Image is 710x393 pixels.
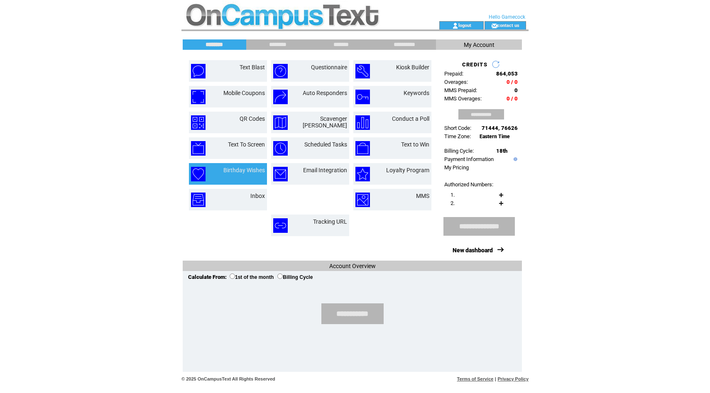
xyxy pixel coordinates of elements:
img: qr-codes.png [191,115,206,130]
span: My Account [464,41,495,48]
img: contact_us_icon.gif [491,22,497,29]
span: Authorized Numbers: [444,181,493,188]
span: MMS Prepaid: [444,87,477,93]
a: Keywords [404,90,429,96]
img: conduct-a-poll.png [355,115,370,130]
a: Email Integration [303,167,347,173]
a: contact us [497,22,519,28]
span: 71444, 76626 [482,125,518,131]
input: 1st of the month [230,273,235,279]
span: Billing Cycle: [444,148,474,154]
label: Billing Cycle [277,274,313,280]
a: Auto Responders [303,90,347,96]
img: scavenger-hunt.png [273,115,288,130]
a: Payment Information [444,156,494,162]
a: MMS [416,193,429,199]
span: 864,053 [496,71,518,77]
a: Text Blast [240,64,265,71]
a: Inbox [250,193,265,199]
a: Loyalty Program [386,167,429,173]
img: scheduled-tasks.png [273,141,288,156]
a: logout [458,22,471,28]
img: birthday-wishes.png [191,167,206,181]
input: Billing Cycle [277,273,283,279]
span: Account Overview [329,263,376,269]
span: 2. [450,200,455,206]
img: help.gif [512,157,517,161]
a: Scavenger [PERSON_NAME] [303,115,347,129]
label: 1st of the month [230,274,274,280]
img: keywords.png [355,90,370,104]
a: Text To Screen [228,141,265,148]
a: Birthday Wishes [223,167,265,173]
img: kiosk-builder.png [355,64,370,78]
img: mms.png [355,193,370,207]
a: QR Codes [240,115,265,122]
img: text-to-screen.png [191,141,206,156]
span: Prepaid: [444,71,463,77]
span: MMS Overages: [444,95,482,102]
span: © 2025 OnCampusText All Rights Reserved [181,376,275,381]
img: loyalty-program.png [355,167,370,181]
a: Conduct a Poll [392,115,429,122]
span: 0 / 0 [507,79,518,85]
img: tracking-url.png [273,218,288,233]
span: Eastern Time [480,134,510,139]
a: Text to Win [401,141,429,148]
img: questionnaire.png [273,64,288,78]
span: 1. [450,192,455,198]
span: Time Zone: [444,133,471,139]
img: account_icon.gif [452,22,458,29]
span: 0 / 0 [507,95,518,102]
img: text-to-win.png [355,141,370,156]
a: Terms of Service [457,376,494,381]
span: Calculate From: [188,274,227,280]
a: Mobile Coupons [223,90,265,96]
a: Tracking URL [313,218,347,225]
img: email-integration.png [273,167,288,181]
span: | [495,376,496,381]
a: Kiosk Builder [396,64,429,71]
a: My Pricing [444,164,469,171]
img: text-blast.png [191,64,206,78]
span: 18th [496,148,507,154]
img: auto-responders.png [273,90,288,104]
span: Short Code: [444,125,471,131]
span: 0 [514,87,518,93]
span: Overages: [444,79,468,85]
img: mobile-coupons.png [191,90,206,104]
a: Privacy Policy [497,376,529,381]
span: CREDITS [462,61,487,68]
a: Questionnaire [311,64,347,71]
img: inbox.png [191,193,206,207]
a: Scheduled Tasks [304,141,347,148]
a: New dashboard [453,247,493,254]
span: Hello Gamecock [489,14,525,20]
